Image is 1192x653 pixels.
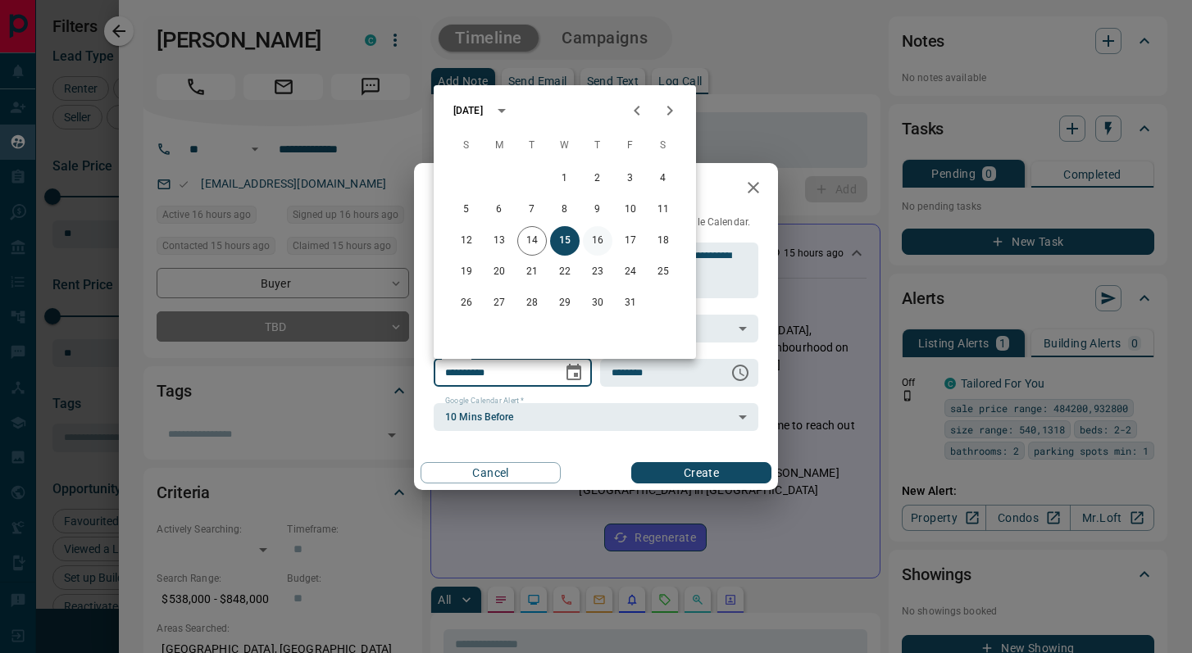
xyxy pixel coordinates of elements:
label: Time [612,351,633,362]
button: 24 [616,257,645,287]
button: 20 [485,257,514,287]
button: 19 [452,257,481,287]
button: Previous month [621,94,653,127]
button: 1 [550,164,580,193]
button: 3 [616,164,645,193]
button: 27 [485,288,514,318]
div: [DATE] [453,103,483,118]
button: 21 [517,257,547,287]
button: Choose time, selected time is 6:00 AM [724,356,757,389]
button: Cancel [421,462,561,483]
button: 4 [648,164,678,193]
button: 25 [648,257,678,287]
button: Create [631,462,771,483]
button: 7 [517,195,547,224]
button: 28 [517,288,547,318]
button: 31 [616,288,645,318]
button: 30 [583,288,612,318]
button: 26 [452,288,481,318]
button: 9 [583,195,612,224]
span: Friday [616,129,645,162]
button: 29 [550,288,580,318]
span: Tuesday [517,129,547,162]
button: Next month [653,94,686,127]
button: 14 [517,226,547,256]
button: 2 [583,164,612,193]
button: calendar view is open, switch to year view [488,97,516,125]
button: 5 [452,195,481,224]
span: Saturday [648,129,678,162]
span: Wednesday [550,129,580,162]
button: 18 [648,226,678,256]
span: Sunday [452,129,481,162]
span: Thursday [583,129,612,162]
button: 17 [616,226,645,256]
button: 10 [616,195,645,224]
button: 15 [550,226,580,256]
span: Monday [485,129,514,162]
button: 22 [550,257,580,287]
label: Google Calendar Alert [445,396,524,406]
label: Date [445,351,466,362]
button: 16 [583,226,612,256]
button: 12 [452,226,481,256]
button: 8 [550,195,580,224]
button: 11 [648,195,678,224]
button: 6 [485,195,514,224]
button: Choose date, selected date is Oct 15, 2025 [557,356,590,389]
h2: New Task [414,163,525,215]
button: 23 [583,257,612,287]
button: 13 [485,226,514,256]
div: 10 Mins Before [434,403,758,431]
